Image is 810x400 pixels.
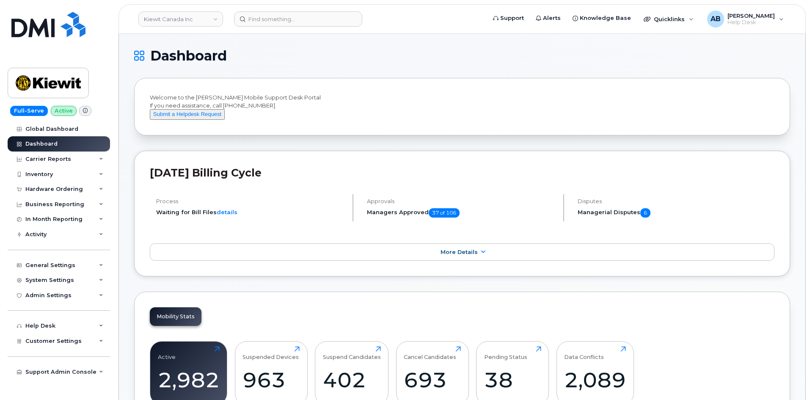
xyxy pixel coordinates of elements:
h2: [DATE] Billing Cycle [150,166,774,179]
span: 6 [640,208,650,218]
div: 402 [323,367,381,392]
div: Cancel Candidates [404,346,456,360]
span: More Details [441,249,478,255]
a: details [217,209,237,215]
button: Submit a Helpdesk Request [150,109,225,120]
h4: Process [156,198,345,204]
li: Waiting for Bill Files [156,208,345,216]
div: 693 [404,367,461,392]
div: Welcome to the [PERSON_NAME] Mobile Support Desk Portal If you need assistance, call [PHONE_NUMBER]. [150,94,774,120]
div: Data Conflicts [564,346,604,360]
h4: Approvals [367,198,556,204]
span: Dashboard [150,50,227,62]
iframe: Messenger Launcher [773,363,804,394]
div: Suspended Devices [242,346,299,360]
div: 38 [484,367,541,392]
h5: Managerial Disputes [578,208,774,218]
span: 37 of 106 [429,208,460,218]
div: 963 [242,367,300,392]
div: Active [158,346,176,360]
a: Submit a Helpdesk Request [150,110,225,117]
div: 2,982 [158,367,220,392]
h5: Managers Approved [367,208,556,218]
div: 2,089 [564,367,626,392]
h4: Disputes [578,198,774,204]
div: Suspend Candidates [323,346,381,360]
div: Pending Status [484,346,527,360]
